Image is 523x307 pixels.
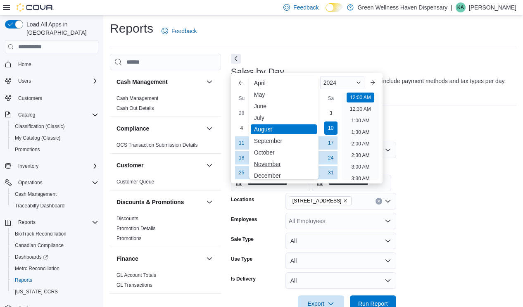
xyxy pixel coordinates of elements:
div: day-4 [235,121,248,135]
p: Green Wellness Haven Dispensary [358,2,448,12]
span: Metrc Reconciliation [15,265,59,272]
span: Operations [18,179,43,186]
span: Load All Apps in [GEOGRAPHIC_DATA] [23,20,98,37]
button: Compliance [204,124,214,133]
a: Dashboards [12,252,51,262]
button: Cash Management [204,77,214,87]
span: Customers [18,95,42,102]
a: BioTrack Reconciliation [12,229,70,239]
span: My Catalog (Classic) [15,135,61,141]
span: BioTrack Reconciliation [12,229,98,239]
span: 2024 [323,79,336,86]
span: Home [18,61,31,68]
li: 3:30 AM [348,174,373,183]
button: Reports [15,217,39,227]
p: | [451,2,452,12]
p: [PERSON_NAME] [469,2,516,12]
div: April [251,78,317,88]
a: Customer Queue [116,179,154,185]
a: Customers [15,93,45,103]
span: Cash Management [116,95,158,102]
a: Cash Management [116,95,158,101]
a: GL Account Totals [116,272,156,278]
button: All [285,233,396,249]
span: Traceabilty Dashboard [12,201,98,211]
li: 2:00 AM [348,139,373,149]
span: Home [15,59,98,69]
div: day-25 [235,166,248,179]
button: All [285,252,396,269]
span: Promotions [15,146,40,153]
li: 1:30 AM [348,127,373,137]
span: Canadian Compliance [12,240,98,250]
button: Inventory [2,160,102,172]
div: August [251,124,317,134]
div: day-28 [235,107,248,120]
a: Traceabilty Dashboard [12,201,68,211]
button: Remove 1110 N New Road from selection in this group [343,198,348,203]
span: Cash Management [15,191,57,198]
div: day-3 [324,107,338,120]
button: Traceabilty Dashboard [8,200,102,212]
span: [US_STATE] CCRS [15,288,58,295]
span: Discounts [116,215,138,222]
span: Users [18,78,31,84]
img: Cova [17,3,54,12]
h3: Finance [116,255,138,263]
button: Reports [2,217,102,228]
div: July [251,113,317,123]
span: KA [457,2,464,12]
button: Compliance [116,124,203,133]
div: day-24 [324,151,338,164]
li: 2:30 AM [348,150,373,160]
button: Promotions [8,144,102,155]
h3: Customer [116,161,143,169]
a: Cash Management [12,189,60,199]
label: Locations [231,196,254,203]
span: Promotions [116,235,142,242]
span: Customers [15,93,98,103]
button: Customers [2,92,102,104]
div: Button. Open the year selector. 2024 is currently selected. [320,76,364,89]
button: Canadian Compliance [8,240,102,251]
button: Next month [366,76,379,89]
button: Catalog [2,109,102,121]
span: Classification (Classic) [12,121,98,131]
span: Dashboards [12,252,98,262]
label: Use Type [231,256,252,262]
li: 3:00 AM [348,162,373,172]
label: Sale Type [231,236,254,243]
button: Users [15,76,34,86]
label: Is Delivery [231,276,256,282]
div: December [251,171,317,181]
span: Feedback [293,3,319,12]
span: Feedback [171,27,197,35]
h3: Sales by Day [231,67,285,77]
div: Finance [110,270,221,293]
div: May [251,90,317,100]
a: Classification (Classic) [12,121,68,131]
a: GL Transactions [116,282,152,288]
button: Catalog [15,110,38,120]
ul: Time [342,93,379,180]
button: Customer [116,161,203,169]
span: Metrc Reconciliation [12,264,98,274]
button: Open list of options [385,218,391,224]
a: Metrc Reconciliation [12,264,63,274]
span: Reports [12,275,98,285]
button: Discounts & Promotions [116,198,203,206]
button: Customer [204,160,214,170]
div: August, 2024 [234,106,338,180]
button: Metrc Reconciliation [8,263,102,274]
span: Canadian Compliance [15,242,64,249]
div: day-11 [235,136,248,150]
a: Promotion Details [116,226,156,231]
span: Users [15,76,98,86]
label: Employees [231,216,257,223]
button: Operations [2,177,102,188]
a: OCS Transaction Submission Details [116,142,198,148]
div: day-10 [324,121,338,135]
a: Promotions [116,236,142,241]
button: Finance [204,254,214,264]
